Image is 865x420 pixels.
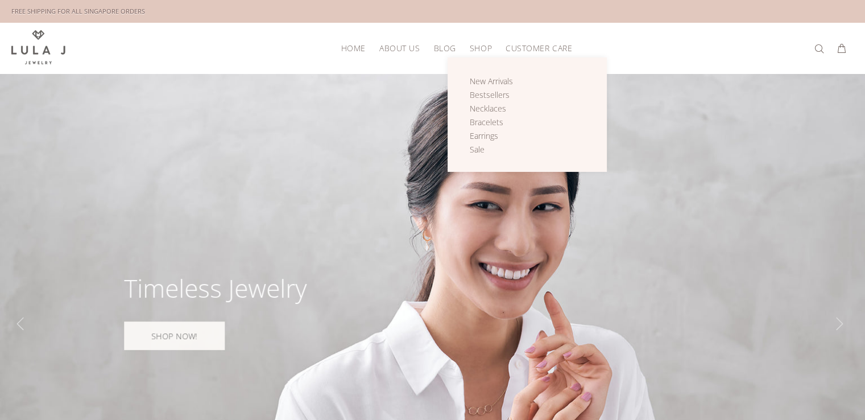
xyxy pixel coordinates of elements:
a: New Arrivals [470,75,526,88]
a: Necklaces [470,102,526,116]
a: Bracelets [470,116,526,129]
span: Customer Care [506,44,572,52]
div: Timeless Jewelry [124,275,307,300]
a: About Us [373,39,427,57]
span: Blog [433,44,456,52]
a: Blog [427,39,462,57]
span: Bestsellers [470,89,510,100]
span: Earrings [470,130,498,141]
span: Bracelets [470,117,503,127]
a: Shop [463,39,499,57]
span: About Us [379,44,420,52]
div: FREE SHIPPING FOR ALL SINGAPORE ORDERS [11,5,145,18]
a: Customer Care [499,39,572,57]
span: Sale [470,144,485,155]
span: HOME [341,44,366,52]
span: Shop [470,44,492,52]
a: Sale [470,143,526,157]
span: Necklaces [470,103,506,114]
a: Earrings [470,129,526,143]
a: SHOP NOW! [124,322,225,350]
a: HOME [334,39,373,57]
a: Bestsellers [470,88,526,102]
span: New Arrivals [470,76,513,87]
